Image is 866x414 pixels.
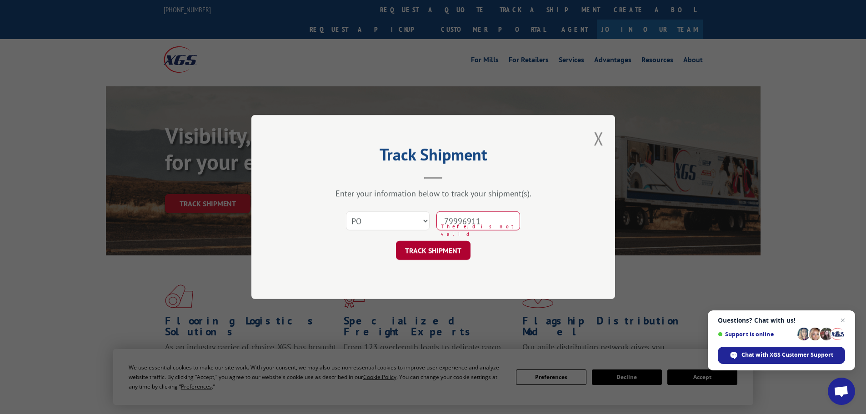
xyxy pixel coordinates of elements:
[297,188,570,199] div: Enter your information below to track your shipment(s).
[718,331,794,338] span: Support is online
[718,317,845,324] span: Questions? Chat with us!
[594,126,604,150] button: Close modal
[297,148,570,165] h2: Track Shipment
[828,378,855,405] a: Open chat
[718,347,845,364] span: Chat with XGS Customer Support
[436,211,520,230] input: Number(s)
[741,351,833,359] span: Chat with XGS Customer Support
[396,241,471,260] button: TRACK SHIPMENT
[441,223,520,238] span: The field is not valid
